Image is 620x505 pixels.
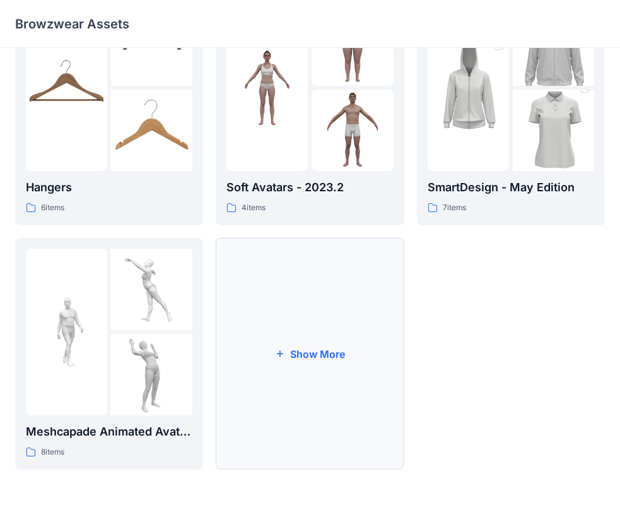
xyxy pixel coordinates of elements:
[26,179,192,196] p: Hangers
[513,69,594,192] img: folder 3
[226,47,308,128] img: folder 1
[216,238,404,470] button: Show More
[41,201,64,215] p: 6 items
[26,47,107,128] img: folder 1
[428,179,594,196] p: SmartDesign - May Edition
[443,201,466,215] p: 7 items
[111,90,192,171] img: folder 3
[26,291,107,372] img: folder 1
[41,446,64,459] p: 8 items
[312,90,393,171] img: folder 3
[428,27,509,149] img: folder 1
[242,201,266,215] p: 4 items
[26,423,192,441] p: Meshcapade Animated Avatars
[15,15,129,33] p: Browzwear Assets
[15,238,203,470] a: folder 1folder 2folder 3Meshcapade Animated Avatars8items
[226,179,393,196] p: Soft Avatars - 2023.2
[111,249,192,330] img: folder 2
[111,334,192,415] img: folder 3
